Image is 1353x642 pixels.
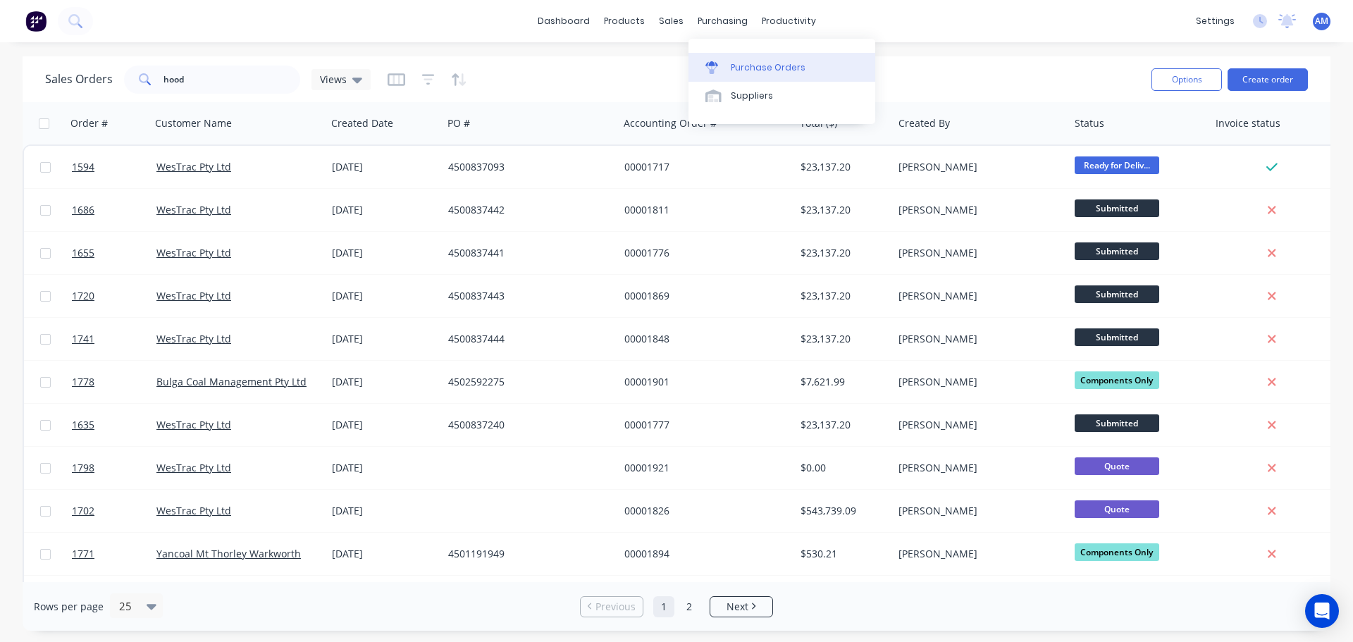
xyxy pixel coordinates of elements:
[156,160,231,173] a: WesTrac Pty Ltd
[898,504,1055,518] div: [PERSON_NAME]
[898,160,1055,174] div: [PERSON_NAME]
[156,332,231,345] a: WesTrac Pty Ltd
[898,461,1055,475] div: [PERSON_NAME]
[898,332,1055,346] div: [PERSON_NAME]
[448,375,605,389] div: 4502592275
[156,375,307,388] a: Bulga Coal Management Pty Ltd
[624,504,781,518] div: 00001826
[156,418,231,431] a: WesTrac Pty Ltd
[447,116,470,130] div: PO #
[624,203,781,217] div: 00001811
[898,418,1055,432] div: [PERSON_NAME]
[624,332,781,346] div: 00001848
[1075,285,1159,303] span: Submitted
[332,504,437,518] div: [DATE]
[731,89,773,102] div: Suppliers
[156,504,231,517] a: WesTrac Pty Ltd
[1075,116,1104,130] div: Status
[1315,15,1328,27] span: AM
[898,246,1055,260] div: [PERSON_NAME]
[72,490,156,532] a: 1702
[72,361,156,403] a: 1778
[448,418,605,432] div: 4500837240
[320,72,347,87] span: Views
[801,246,884,260] div: $23,137.20
[898,116,950,130] div: Created By
[652,11,691,32] div: sales
[72,547,94,561] span: 1771
[332,332,437,346] div: [DATE]
[448,547,605,561] div: 4501191949
[624,116,717,130] div: Accounting Order #
[801,289,884,303] div: $23,137.20
[448,332,605,346] div: 4500837444
[755,11,823,32] div: productivity
[332,375,437,389] div: [DATE]
[653,596,674,617] a: Page 1 is your current page
[163,66,301,94] input: Search...
[731,61,805,74] div: Purchase Orders
[624,461,781,475] div: 00001921
[801,461,884,475] div: $0.00
[72,275,156,317] a: 1720
[624,375,781,389] div: 00001901
[727,600,748,614] span: Next
[332,160,437,174] div: [DATE]
[72,318,156,360] a: 1741
[1075,242,1159,260] span: Submitted
[801,160,884,174] div: $23,137.20
[1075,156,1159,174] span: Ready for Deliv...
[332,418,437,432] div: [DATE]
[574,596,779,617] ul: Pagination
[155,116,232,130] div: Customer Name
[448,246,605,260] div: 4500837441
[72,146,156,188] a: 1594
[332,547,437,561] div: [DATE]
[1075,543,1159,561] span: Components Only
[72,189,156,231] a: 1686
[624,160,781,174] div: 00001717
[898,289,1055,303] div: [PERSON_NAME]
[72,160,94,174] span: 1594
[898,375,1055,389] div: [PERSON_NAME]
[72,375,94,389] span: 1778
[25,11,47,32] img: Factory
[45,73,113,86] h1: Sales Orders
[72,504,94,518] span: 1702
[332,246,437,260] div: [DATE]
[1228,68,1308,91] button: Create order
[624,289,781,303] div: 00001869
[581,600,643,614] a: Previous page
[156,547,301,560] a: Yancoal Mt Thorley Warkworth
[156,461,231,474] a: WesTrac Pty Ltd
[801,547,884,561] div: $530.21
[688,53,875,81] a: Purchase Orders
[332,461,437,475] div: [DATE]
[597,11,652,32] div: products
[72,332,94,346] span: 1741
[448,289,605,303] div: 4500837443
[595,600,636,614] span: Previous
[1075,199,1159,217] span: Submitted
[72,533,156,575] a: 1771
[72,203,94,217] span: 1686
[34,600,104,614] span: Rows per page
[72,232,156,274] a: 1655
[1151,68,1222,91] button: Options
[72,404,156,446] a: 1635
[801,375,884,389] div: $7,621.99
[710,600,772,614] a: Next page
[332,203,437,217] div: [DATE]
[1075,371,1159,389] span: Components Only
[448,203,605,217] div: 4500837442
[679,596,700,617] a: Page 2
[801,504,884,518] div: $543,739.09
[156,289,231,302] a: WesTrac Pty Ltd
[72,246,94,260] span: 1655
[624,547,781,561] div: 00001894
[70,116,108,130] div: Order #
[72,461,94,475] span: 1798
[801,203,884,217] div: $23,137.20
[156,203,231,216] a: WesTrac Pty Ltd
[898,547,1055,561] div: [PERSON_NAME]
